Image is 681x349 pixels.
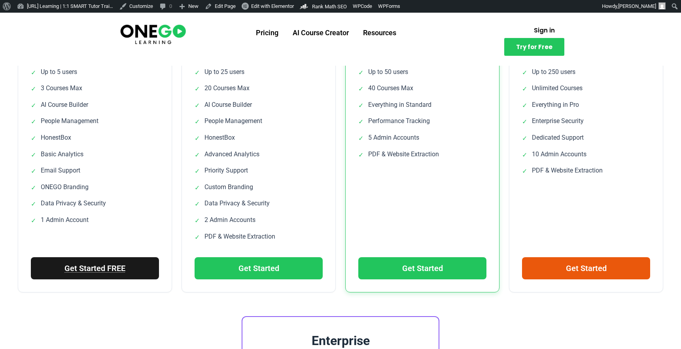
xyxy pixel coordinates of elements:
span: ✓ [31,84,36,94]
a: Try for Free [504,38,564,56]
a: Get Started [195,257,323,279]
span: ✓ [358,84,363,94]
a: Get Started [358,257,486,279]
span: Edit with Elementor [251,3,294,9]
span: ✓ [31,68,36,78]
span: Try for Free [516,44,552,50]
span: ✓ [358,150,363,160]
span: ✓ [195,101,200,111]
span: ✓ [522,84,527,94]
span: ✓ [522,68,527,78]
span: [PERSON_NAME] [618,3,656,9]
span: ✓ [195,232,200,243]
span: PDF & Website Extraction [532,165,603,176]
span: Dedicated Support [532,133,584,143]
a: Get Started [522,257,650,279]
span: Unlimited Courses [532,83,583,93]
span: Up to 5 users [41,67,77,77]
span: ✓ [195,150,200,160]
span: AI Course Builder [204,100,252,110]
span: Rank Math SEO [312,4,347,9]
span: ✓ [31,216,36,226]
span: ✓ [522,117,527,127]
span: ✓ [522,101,527,111]
span: Data Privacy & Security [204,198,270,209]
span: 2 Admin Accounts [204,215,255,225]
span: ✓ [195,68,200,78]
span: 1 Admin Account [41,215,89,225]
span: People Management [41,116,98,126]
span: ✓ [358,133,363,144]
span: 3 Courses Max [41,83,82,93]
span: ✓ [522,166,527,176]
span: Email Support [41,165,80,176]
span: ✓ [31,133,36,144]
span: Up to 25 users [204,67,244,77]
span: Basic Analytics [41,149,83,159]
span: ✓ [31,166,36,176]
span: 5 Admin Accounts [368,133,419,143]
span: Custom Branding [204,182,253,192]
span: ✓ [195,84,200,94]
span: Everything in Standard [368,100,431,110]
span: Sign in [534,27,555,33]
span: People Management [204,116,262,126]
a: AI Course Creator [286,23,356,43]
span: Everything in Pro [532,100,579,110]
span: HonestBox [204,133,235,143]
span: HonestBox [41,133,71,143]
span: ✓ [31,199,36,209]
span: ✓ [195,216,200,226]
span: Up to 50 users [368,67,408,77]
span: ✓ [195,133,200,144]
a: Resources [356,23,403,43]
span: ✓ [358,101,363,111]
span: ✓ [195,199,200,209]
a: Sign in [524,23,564,38]
span: PDF & Website Extraction [204,231,275,242]
span: Priority Support [204,165,248,176]
span: 20 Courses Max [204,83,250,93]
span: PDF & Website Extraction [368,149,439,159]
span: 40 Courses Max [368,83,413,93]
span: Advanced Analytics [204,149,259,159]
span: ✓ [31,101,36,111]
span: ONEGO Branding [41,182,89,192]
span: ✓ [31,117,36,127]
span: AI Course Builder [41,100,88,110]
a: Get Started FREE [31,257,159,279]
span: ✓ [195,117,200,127]
span: 10 Admin Accounts [532,149,586,159]
span: ✓ [522,133,527,144]
span: Up to 250 users [532,67,575,77]
span: ✓ [31,150,36,160]
span: ✓ [195,183,200,193]
span: ✓ [358,68,363,78]
span: ✓ [31,183,36,193]
span: ✓ [358,117,363,127]
span: Performance Tracking [368,116,430,126]
span: ✓ [195,166,200,176]
a: Pricing [249,23,286,43]
span: Data Privacy & Security [41,198,106,209]
span: Enterprise Security [532,116,584,126]
span: ✓ [522,150,527,160]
